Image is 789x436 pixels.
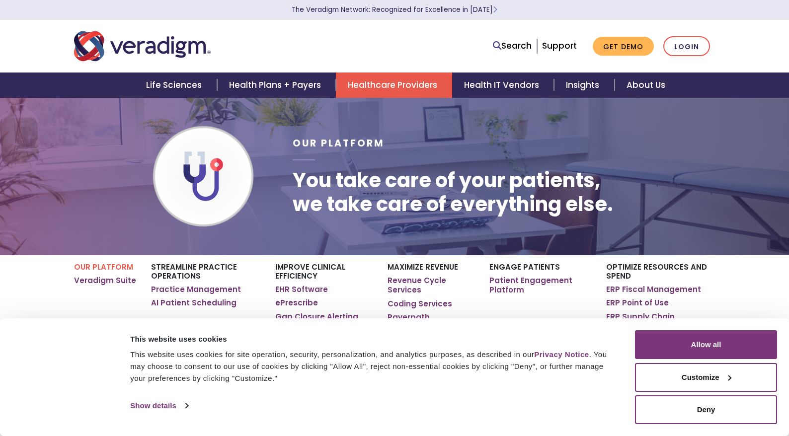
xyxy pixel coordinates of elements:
[493,5,497,14] span: Learn More
[134,73,217,98] a: Life Sciences
[217,73,336,98] a: Health Plans + Payers
[493,39,532,53] a: Search
[388,276,474,295] a: Revenue Cycle Services
[151,285,241,294] a: Practice Management
[635,395,777,424] button: Deny
[388,299,452,309] a: Coding Services
[615,73,677,98] a: About Us
[130,333,613,345] div: This website uses cookies
[452,73,554,98] a: Health IT Vendors
[663,36,710,57] a: Login
[151,298,237,308] a: AI Patient Scheduling
[130,398,188,413] a: Show details
[534,350,589,359] a: Privacy Notice
[275,298,318,308] a: ePrescribe
[336,73,452,98] a: Healthcare Providers
[635,363,777,392] button: Customize
[606,285,701,294] a: ERP Fiscal Management
[388,312,474,332] a: Payerpath Clearinghouse
[593,37,654,56] a: Get Demo
[293,168,613,216] h1: You take care of your patients, we take care of everything else.
[489,276,591,295] a: Patient Engagement Platform
[606,298,669,308] a: ERP Point of Use
[635,330,777,359] button: Allow all
[74,30,211,63] img: Veradigm logo
[293,137,385,150] span: Our Platform
[542,40,577,52] a: Support
[606,312,675,322] a: ERP Supply Chain
[130,349,613,384] div: This website uses cookies for site operation, security, personalization, and analytics purposes, ...
[74,276,136,286] a: Veradigm Suite
[275,312,358,322] a: Gap Closure Alerting
[554,73,614,98] a: Insights
[292,5,497,14] a: The Veradigm Network: Recognized for Excellence in [DATE]Learn More
[275,285,328,294] a: EHR Software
